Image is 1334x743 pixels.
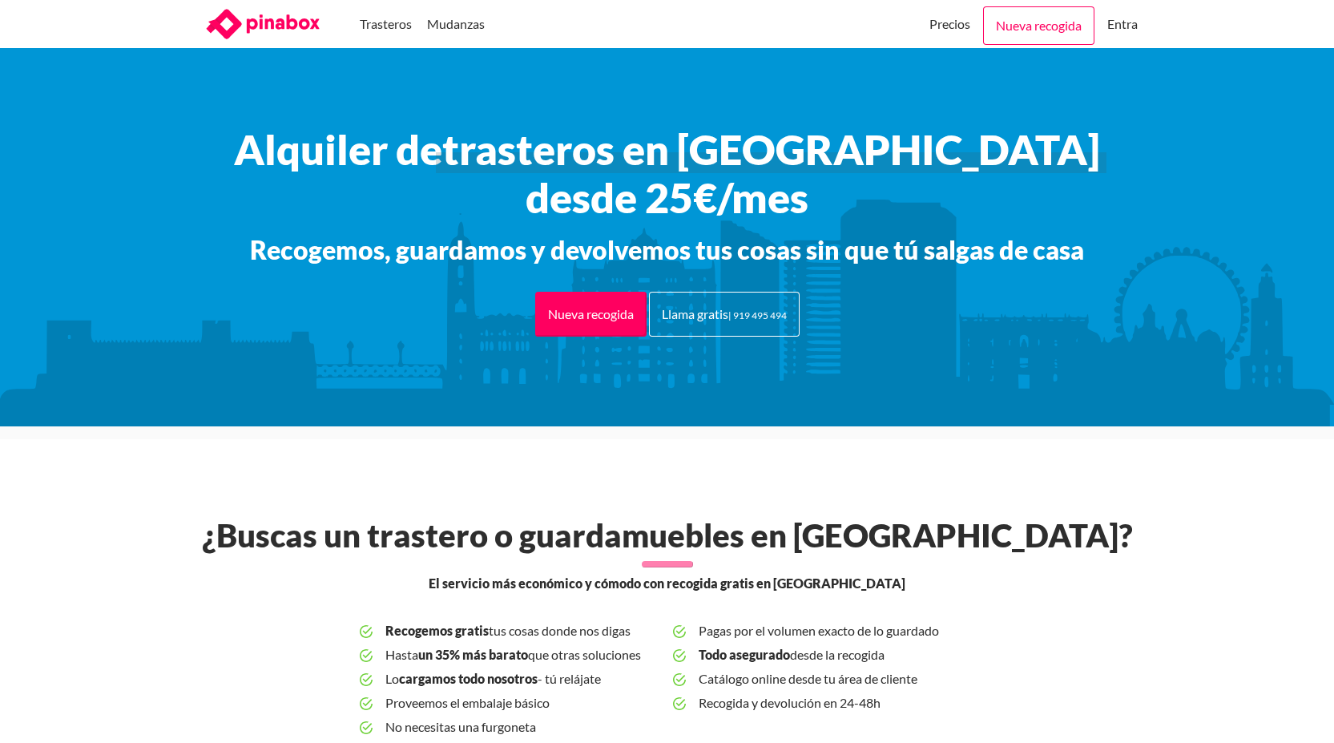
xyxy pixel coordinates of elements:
a: Nueva recogida [535,292,647,337]
span: Pagas por el volumen exacto de lo guardado [699,619,973,643]
span: Catálogo online desde tu área de cliente [699,667,973,691]
h1: Alquiler de desde 25€/mes [187,125,1148,221]
h3: Recogemos, guardamos y devolvemos tus cosas sin que tú salgas de casa [187,234,1148,266]
a: Llama gratis| 919 495 494 [649,292,800,337]
b: cargamos todo nosotros [399,671,538,686]
span: Lo - tú relájate [385,667,660,691]
span: tus cosas donde nos digas [385,619,660,643]
b: Recogemos gratis [385,623,489,638]
span: No necesitas una furgoneta [385,715,660,739]
h2: ¿Buscas un trastero o guardamuebles en [GEOGRAPHIC_DATA]? [193,516,1142,555]
b: Todo asegurado [699,647,790,662]
span: Proveemos el embalaje básico [385,691,660,715]
b: un 35% más barato [418,647,528,662]
span: Recogida y devolución en 24-48h [699,691,973,715]
span: Hasta que otras soluciones [385,643,660,667]
span: desde la recogida [699,643,973,667]
span: El servicio más económico y cómodo con recogida gratis en [GEOGRAPHIC_DATA] [429,574,905,593]
a: Nueva recogida [983,6,1094,45]
small: | 919 495 494 [728,309,787,321]
span: trasteros en [GEOGRAPHIC_DATA] [442,125,1100,173]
